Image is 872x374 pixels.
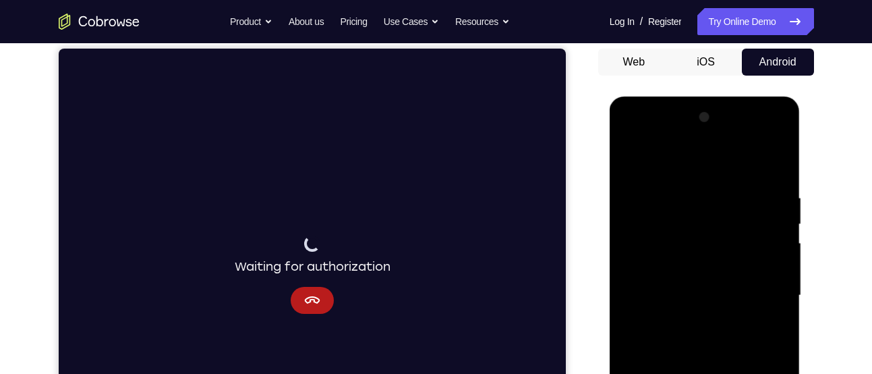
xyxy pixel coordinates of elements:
a: Log In [610,8,635,35]
button: Cancel [232,238,275,265]
span: / [640,14,643,30]
div: Waiting for authorization [176,187,332,228]
a: Go to the home page [59,14,140,30]
button: Product [230,8,272,35]
a: Register [648,8,681,35]
button: Web [598,49,670,76]
a: About us [289,8,324,35]
button: Android [742,49,814,76]
a: Try Online Demo [697,8,813,35]
button: Use Cases [384,8,439,35]
a: Pricing [340,8,367,35]
button: iOS [670,49,742,76]
button: Resources [455,8,510,35]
